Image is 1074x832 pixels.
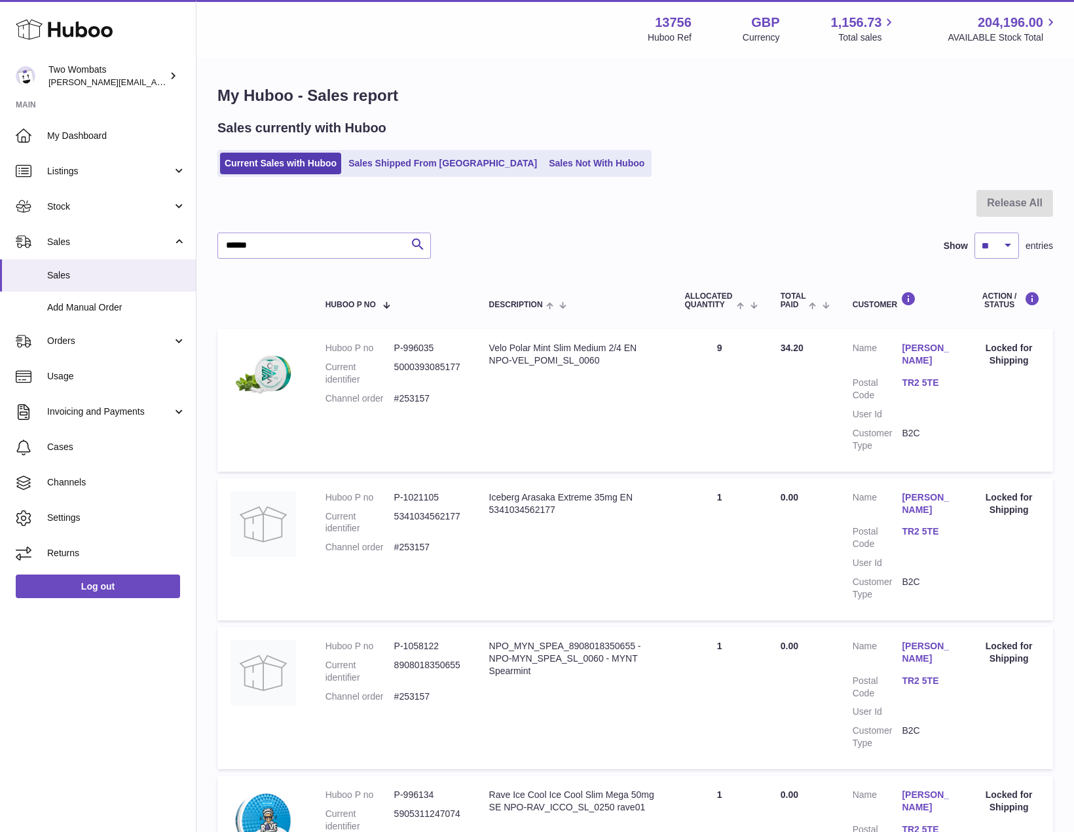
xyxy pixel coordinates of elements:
[325,510,394,535] dt: Current identifier
[978,342,1040,367] div: Locked for Shipping
[948,14,1058,44] a: 204,196.00 AVAILABLE Stock Total
[231,491,296,557] img: no-photo.jpg
[394,541,463,554] dd: #253157
[489,301,543,309] span: Description
[325,640,394,652] dt: Huboo P no
[655,14,692,31] strong: 13756
[489,640,659,677] div: NPO_MYN_SPEA_8908018350655 - NPO-MYN_SPEA_SL_0060 - MYNT Spearmint
[853,342,902,370] dt: Name
[394,659,463,684] dd: 8908018350655
[944,240,968,252] label: Show
[394,392,463,405] dd: #253157
[853,706,902,718] dt: User Id
[47,512,186,524] span: Settings
[217,119,386,137] h2: Sales currently with Huboo
[231,640,296,706] img: no-photo.jpg
[217,85,1053,106] h1: My Huboo - Sales report
[853,377,902,402] dt: Postal Code
[47,130,186,142] span: My Dashboard
[325,361,394,386] dt: Current identifier
[978,789,1040,814] div: Locked for Shipping
[394,789,463,801] dd: P-996134
[902,675,952,687] a: TR2 5TE
[325,541,394,554] dt: Channel order
[47,200,172,213] span: Stock
[751,14,779,31] strong: GBP
[853,789,902,817] dt: Name
[671,478,767,620] td: 1
[853,557,902,569] dt: User Id
[1026,240,1053,252] span: entries
[394,361,463,386] dd: 5000393085177
[489,491,659,516] div: Iceberg Arasaka Extreme 35mg EN 5341034562177
[47,335,172,347] span: Orders
[47,370,186,383] span: Usage
[47,476,186,489] span: Channels
[902,427,952,452] dd: B2C
[325,342,394,354] dt: Huboo P no
[47,301,186,314] span: Add Manual Order
[781,789,798,800] span: 0.00
[831,14,882,31] span: 1,156.73
[902,576,952,601] dd: B2C
[325,491,394,504] dt: Huboo P no
[902,725,952,749] dd: B2C
[325,690,394,703] dt: Channel order
[853,675,902,700] dt: Postal Code
[853,525,902,550] dt: Postal Code
[853,408,902,421] dt: User Id
[394,342,463,354] dd: P-996035
[325,301,376,309] span: Huboo P no
[948,31,1058,44] span: AVAILABLE Stock Total
[48,77,333,87] span: [PERSON_NAME][EMAIL_ADDRESS][PERSON_NAME][DOMAIN_NAME]
[325,392,394,405] dt: Channel order
[489,342,659,367] div: Velo Polar Mint Slim Medium 2/4 EN NPO-VEL_POMI_SL_0060
[902,377,952,389] a: TR2 5TE
[47,269,186,282] span: Sales
[781,641,798,651] span: 0.00
[853,427,902,452] dt: Customer Type
[978,14,1043,31] span: 204,196.00
[781,343,804,353] span: 34.20
[489,789,659,814] div: Rave Ice Cool Ice Cool Slim Mega 50mg SE NPO-RAV_ICCO_SL_0250 rave01
[47,547,186,559] span: Returns
[853,725,902,749] dt: Customer Type
[16,575,180,598] a: Log out
[671,627,767,769] td: 1
[394,640,463,652] dd: P-1058122
[47,406,172,418] span: Invoicing and Payments
[394,491,463,504] dd: P-1021105
[853,491,902,520] dt: Name
[978,292,1040,309] div: Action / Status
[231,342,296,407] img: Velo_Polar_Mint_Slim_Medium_2_4_Nicotine_Pouches-5000393085177.webp
[544,153,649,174] a: Sales Not With Huboo
[394,690,463,703] dd: #253157
[902,525,952,538] a: TR2 5TE
[220,153,341,174] a: Current Sales with Huboo
[902,342,952,367] a: [PERSON_NAME]
[902,491,952,516] a: [PERSON_NAME]
[344,153,542,174] a: Sales Shipped From [GEOGRAPHIC_DATA]
[831,14,897,44] a: 1,156.73 Total sales
[781,292,806,309] span: Total paid
[978,640,1040,665] div: Locked for Shipping
[781,492,798,502] span: 0.00
[48,64,166,88] div: Two Wombats
[16,66,35,86] img: adam.randall@twowombats.com
[902,640,952,665] a: [PERSON_NAME]
[648,31,692,44] div: Huboo Ref
[394,510,463,535] dd: 5341034562177
[743,31,780,44] div: Currency
[47,236,172,248] span: Sales
[47,165,172,178] span: Listings
[325,659,394,684] dt: Current identifier
[853,640,902,668] dt: Name
[47,441,186,453] span: Cases
[853,292,952,309] div: Customer
[902,789,952,814] a: [PERSON_NAME]
[671,329,767,471] td: 9
[838,31,897,44] span: Total sales
[853,576,902,601] dt: Customer Type
[684,292,733,309] span: ALLOCATED Quantity
[325,789,394,801] dt: Huboo P no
